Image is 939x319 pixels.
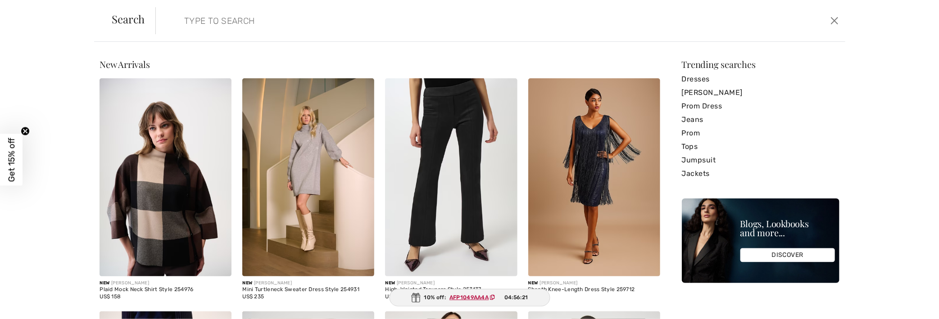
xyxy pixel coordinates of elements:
[528,280,538,286] span: New
[528,287,660,293] div: Sheath Knee-Length Dress Style 259712
[177,7,665,34] input: TYPE TO SEARCH
[740,220,835,238] div: Blogs, Lookbooks and more...
[100,78,231,276] img: Plaid Mock Neck Shirt Style 254976. Mocha/black
[385,287,517,293] div: High-Waisted Trousers Style 253137
[385,280,517,287] div: [PERSON_NAME]
[242,280,374,287] div: [PERSON_NAME]
[682,198,839,283] img: Blogs, Lookbooks and more...
[528,78,660,276] img: Sheath Knee-Length Dress Style 259712. Navy
[242,287,374,293] div: Mini Turtleneck Sweater Dress Style 254931
[6,138,17,182] span: Get 15% off
[242,78,374,276] img: Mini Turtleneck Sweater Dress Style 254931. Grey melange
[100,280,109,286] span: New
[100,293,121,300] span: US$ 158
[100,280,231,287] div: [PERSON_NAME]
[21,126,30,135] button: Close teaser
[385,293,406,300] span: US$ 195
[242,280,252,286] span: New
[528,280,660,287] div: [PERSON_NAME]
[682,60,839,69] div: Trending searches
[682,153,839,167] a: Jumpsuit
[828,13,842,28] button: Close
[682,126,839,140] a: Prom
[389,289,550,306] div: 10% off:
[740,248,835,262] div: DISCOVER
[385,280,395,286] span: New
[100,287,231,293] div: Plaid Mock Neck Shirt Style 254976
[449,294,489,301] ins: AFP1049AA4A
[682,167,839,180] a: Jackets
[682,140,839,153] a: Tops
[682,113,839,126] a: Jeans
[20,6,39,14] span: Help
[682,86,839,99] a: [PERSON_NAME]
[504,293,527,301] span: 04:56:21
[242,293,264,300] span: US$ 235
[682,99,839,113] a: Prom Dress
[100,58,150,70] span: New Arrivals
[682,72,839,86] a: Dresses
[411,293,420,302] img: Gift.svg
[112,13,145,24] span: Search
[385,78,517,276] img: High-Waisted Trousers Style 253137. Black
